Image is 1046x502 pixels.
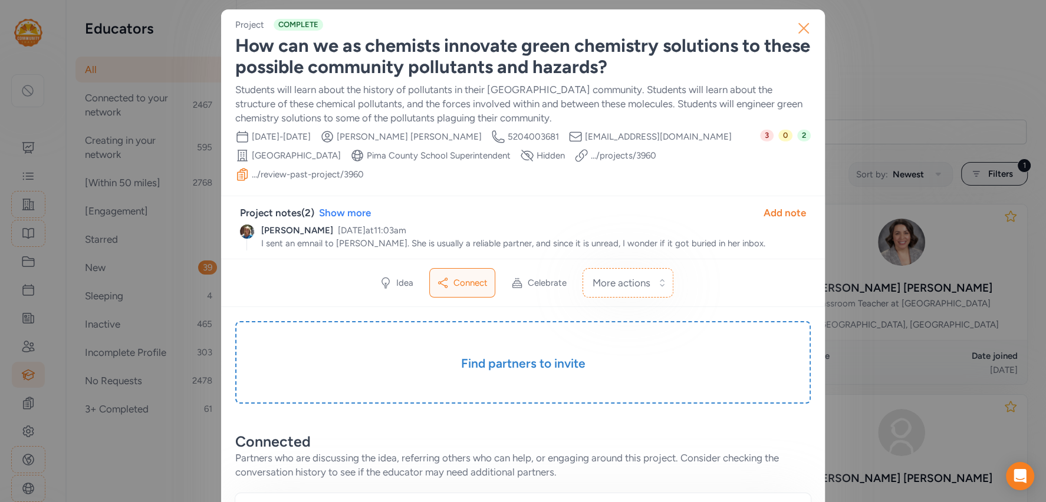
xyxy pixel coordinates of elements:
div: How can we as chemists innovate green chemistry solutions to these possible community pollutants ... [235,35,811,78]
span: 2 [797,130,811,141]
h3: Find partners to invite [265,355,781,372]
p: I sent an emnail to [PERSON_NAME]. She is usually a reliable partner, and since it is unread, I w... [261,237,806,249]
span: 5204003681 [508,131,559,143]
a: .../review-past-project/3960 [252,169,364,180]
span: Connect [453,277,488,289]
span: [DATE] - [DATE] [252,131,311,143]
div: Project [235,19,264,31]
span: 3 [760,130,774,141]
div: Add note [764,206,806,220]
span: [PERSON_NAME] [PERSON_NAME] [337,131,482,143]
div: [DATE] at 11:03am [338,224,406,236]
div: Open Intercom Messenger [1006,462,1034,490]
button: More actions [583,268,673,298]
div: Partners who are discussing the idea, referring others who can help, or engaging around this proj... [235,451,811,479]
div: Project notes ( 2 ) [240,206,314,220]
span: 0 [778,130,792,141]
div: [PERSON_NAME] [261,224,333,236]
span: COMPLETE [274,19,323,31]
span: Celebrate [528,277,567,289]
div: Students will learn about the history of pollutants in their [GEOGRAPHIC_DATA] community. Student... [235,82,811,125]
div: Show more [319,206,371,220]
span: [GEOGRAPHIC_DATA] [252,150,341,161]
div: Pima County School Superintendent [367,150,511,161]
span: [EMAIL_ADDRESS][DOMAIN_NAME] [585,131,732,143]
span: More actions [593,276,650,290]
span: Hidden [537,150,565,161]
img: Avatar [240,224,254,239]
div: Connected [235,432,811,451]
a: .../projects/3960 [591,150,656,161]
span: Idea [396,277,413,289]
